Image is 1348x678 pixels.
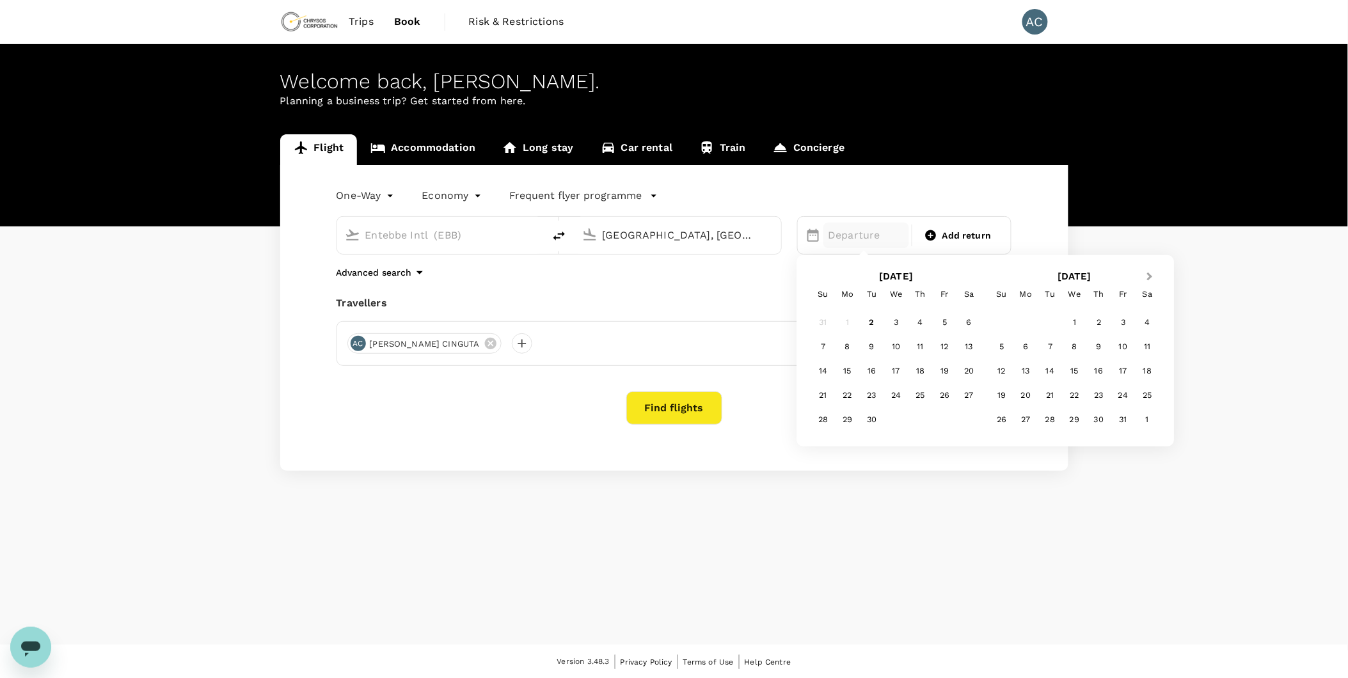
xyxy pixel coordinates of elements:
div: AC [351,336,366,351]
div: Friday [933,282,957,306]
p: Planning a business trip? Get started from here. [280,93,1068,109]
div: Monday [1014,282,1038,306]
div: Choose Friday, October 10th, 2025 [1111,335,1136,359]
div: Not available Sunday, August 31st, 2025 [811,310,836,335]
a: Concierge [759,134,858,165]
input: Going to [603,225,754,245]
div: Choose Tuesday, September 9th, 2025 [860,335,884,359]
div: Choose Saturday, October 11th, 2025 [1136,335,1160,359]
div: Sunday [990,282,1014,306]
div: Choose Friday, October 17th, 2025 [1111,359,1136,383]
h2: [DATE] [807,271,986,282]
div: AC[PERSON_NAME] CINGUTA [347,333,502,354]
div: Choose Sunday, September 7th, 2025 [811,335,836,359]
button: Advanced search [337,265,427,280]
p: Frequent flyer programme [510,188,642,203]
div: Choose Monday, October 13th, 2025 [1014,359,1038,383]
div: Choose Monday, October 6th, 2025 [1014,335,1038,359]
div: Choose Wednesday, September 3rd, 2025 [884,310,908,335]
div: Choose Saturday, September 20th, 2025 [957,359,981,383]
div: Choose Monday, October 20th, 2025 [1014,383,1038,407]
div: Choose Friday, September 26th, 2025 [933,383,957,407]
div: Choose Thursday, October 2nd, 2025 [1087,310,1111,335]
span: [PERSON_NAME] CINGUTA [362,338,488,351]
span: Version 3.48.3 [557,656,610,668]
a: Help Centre [745,655,791,669]
a: Flight [280,134,358,165]
p: Advanced search [337,266,412,279]
div: Choose Sunday, September 21st, 2025 [811,383,836,407]
div: Choose Monday, October 27th, 2025 [1014,407,1038,432]
div: Choose Sunday, September 28th, 2025 [811,407,836,432]
div: Choose Sunday, October 19th, 2025 [990,383,1014,407]
div: Choose Thursday, September 11th, 2025 [908,335,933,359]
div: Choose Wednesday, September 17th, 2025 [884,359,908,383]
div: Welcome back , [PERSON_NAME] . [280,70,1068,93]
span: Trips [349,14,374,29]
span: Terms of Use [683,658,734,666]
div: Choose Friday, September 5th, 2025 [933,310,957,335]
button: Find flights [626,391,722,425]
div: Choose Friday, October 31st, 2025 [1111,407,1136,432]
a: Accommodation [357,134,489,165]
div: Thursday [908,282,933,306]
div: Sunday [811,282,836,306]
div: Choose Thursday, September 18th, 2025 [908,359,933,383]
div: Choose Thursday, October 9th, 2025 [1087,335,1111,359]
div: Choose Thursday, October 30th, 2025 [1087,407,1111,432]
div: Choose Sunday, October 26th, 2025 [990,407,1014,432]
h2: [DATE] [985,271,1164,282]
div: Choose Monday, September 8th, 2025 [836,335,860,359]
div: Choose Tuesday, October 21st, 2025 [1038,383,1063,407]
div: Choose Wednesday, October 1st, 2025 [1063,310,1087,335]
div: Choose Wednesday, September 10th, 2025 [884,335,908,359]
div: Choose Saturday, October 18th, 2025 [1136,359,1160,383]
div: Tuesday [1038,282,1063,306]
img: Chrysos Corporation [280,8,339,36]
div: Friday [1111,282,1136,306]
div: Choose Sunday, October 5th, 2025 [990,335,1014,359]
div: Choose Monday, September 29th, 2025 [836,407,860,432]
a: Train [686,134,759,165]
button: Next Month [1141,267,1161,288]
div: Thursday [1087,282,1111,306]
div: Choose Tuesday, September 30th, 2025 [860,407,884,432]
input: Depart from [365,225,517,245]
div: Choose Wednesday, October 22nd, 2025 [1063,383,1087,407]
a: Privacy Policy [621,655,672,669]
button: Open [772,233,775,236]
span: Risk & Restrictions [469,14,564,29]
div: Choose Friday, September 12th, 2025 [933,335,957,359]
div: Choose Tuesday, September 16th, 2025 [860,359,884,383]
div: Choose Wednesday, October 15th, 2025 [1063,359,1087,383]
div: Choose Saturday, September 6th, 2025 [957,310,981,335]
div: Monday [836,282,860,306]
div: Choose Saturday, October 25th, 2025 [1136,383,1160,407]
div: Wednesday [1063,282,1087,306]
div: Choose Tuesday, October 7th, 2025 [1038,335,1063,359]
div: Choose Friday, October 3rd, 2025 [1111,310,1136,335]
div: Choose Tuesday, September 23rd, 2025 [860,383,884,407]
div: Choose Monday, September 15th, 2025 [836,359,860,383]
button: Frequent flyer programme [510,188,658,203]
div: Wednesday [884,282,908,306]
div: Choose Friday, October 24th, 2025 [1111,383,1136,407]
a: Car rental [587,134,686,165]
div: Choose Sunday, September 14th, 2025 [811,359,836,383]
div: Economy [422,185,484,206]
span: Add return [942,229,992,242]
div: Choose Saturday, September 13th, 2025 [957,335,981,359]
div: Choose Saturday, October 4th, 2025 [1136,310,1160,335]
p: Departure [829,228,904,243]
div: Choose Thursday, September 4th, 2025 [908,310,933,335]
span: Privacy Policy [621,658,672,666]
div: AC [1022,9,1048,35]
div: Choose Wednesday, September 24th, 2025 [884,383,908,407]
div: Choose Saturday, November 1st, 2025 [1136,407,1160,432]
div: Choose Tuesday, September 2nd, 2025 [860,310,884,335]
span: Help Centre [745,658,791,666]
div: Month October, 2025 [990,310,1160,432]
iframe: Button to launch messaging window [10,627,51,668]
div: Month September, 2025 [811,310,981,432]
div: Choose Thursday, October 23rd, 2025 [1087,383,1111,407]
